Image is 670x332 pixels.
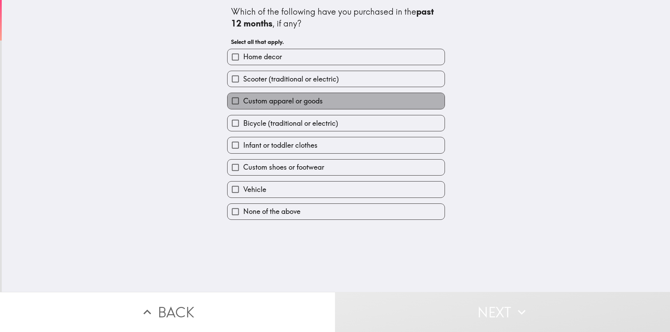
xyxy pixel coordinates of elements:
span: Bicycle (traditional or electric) [243,118,338,128]
span: Vehicle [243,185,266,194]
button: Next [335,292,670,332]
div: Which of the following have you purchased in the , if any? [231,6,441,29]
button: Scooter (traditional or electric) [228,71,445,87]
button: Home decor [228,49,445,65]
button: Bicycle (traditional or electric) [228,115,445,131]
span: Scooter (traditional or electric) [243,74,339,84]
b: past 12 months [231,6,436,29]
span: Home decor [243,52,282,62]
button: Custom shoes or footwear [228,160,445,175]
button: Custom apparel or goods [228,93,445,109]
h6: Select all that apply. [231,38,441,46]
span: Custom apparel or goods [243,96,323,106]
span: Infant or toddler clothes [243,140,318,150]
span: None of the above [243,207,300,216]
button: Infant or toddler clothes [228,137,445,153]
button: None of the above [228,204,445,219]
span: Custom shoes or footwear [243,162,324,172]
button: Vehicle [228,182,445,197]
